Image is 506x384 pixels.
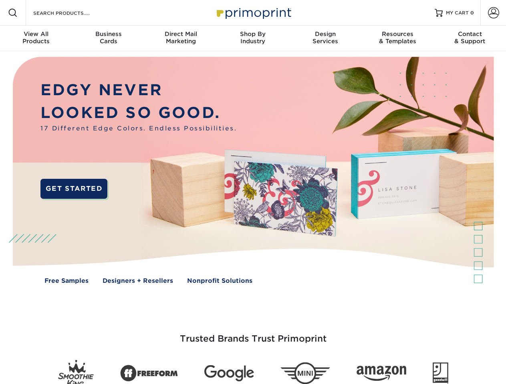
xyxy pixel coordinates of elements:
img: Google [204,365,254,382]
div: Industry [217,30,289,45]
p: EDGY NEVER [40,79,237,102]
span: MY CART [446,10,469,16]
a: GET STARTED [40,179,107,199]
p: LOOKED SO GOOD. [40,102,237,124]
a: Free Samples [44,276,89,286]
input: SEARCH PRODUCTS..... [32,8,111,18]
h3: Trusted Brands Trust Primoprint [19,314,488,354]
a: Designers + Resellers [103,276,173,286]
div: Marketing [145,30,217,45]
div: & Templates [361,30,433,45]
a: Nonprofit Solutions [187,276,252,286]
a: Contact& Support [434,26,506,51]
span: 0 [470,10,474,16]
span: 17 Different Edge Colors. Endless Possibilities. [40,124,237,133]
div: & Support [434,30,506,45]
span: Contact [434,30,506,38]
a: Resources& Templates [361,26,433,51]
img: Goodwill [433,362,448,384]
img: Amazon [357,366,406,381]
span: Resources [361,30,433,38]
div: Cards [72,30,144,45]
a: DesignServices [289,26,361,51]
span: Design [289,30,361,38]
span: Shop By [217,30,289,38]
span: Direct Mail [145,30,217,38]
img: Primoprint [213,4,293,21]
div: Services [289,30,361,45]
span: Business [72,30,144,38]
a: BusinessCards [72,26,144,51]
a: Shop ByIndustry [217,26,289,51]
a: Direct MailMarketing [145,26,217,51]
